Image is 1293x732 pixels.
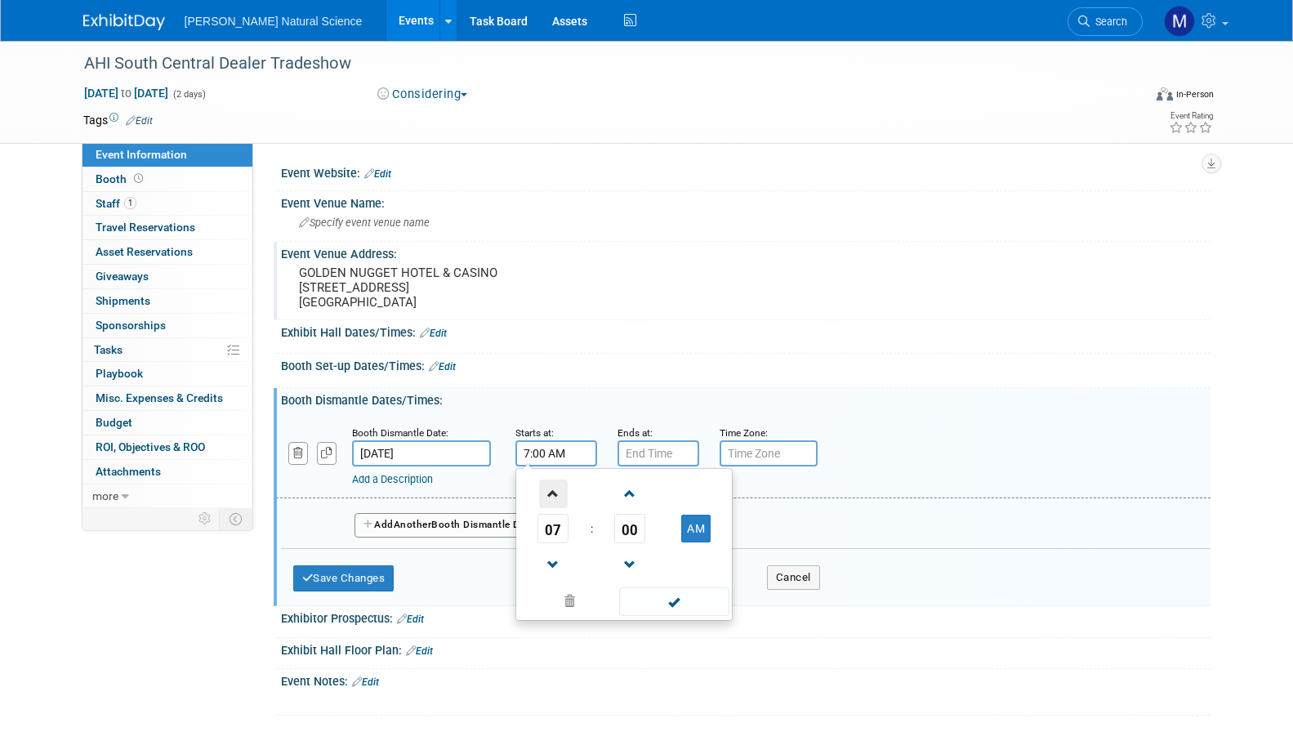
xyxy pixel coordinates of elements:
[96,319,166,332] span: Sponsorships
[82,289,252,313] a: Shipments
[82,167,252,191] a: Booth
[281,606,1211,627] div: Exhibitor Prospectus:
[96,367,143,380] span: Playbook
[78,49,1118,78] div: AHI South Central Dealer Tradeshow
[124,197,136,209] span: 1
[1175,88,1214,100] div: In-Person
[618,427,653,439] small: Ends at:
[82,460,252,484] a: Attachments
[92,489,118,502] span: more
[429,361,456,373] a: Edit
[364,168,391,180] a: Edit
[394,519,432,530] span: Another
[83,14,165,30] img: ExhibitDay
[96,294,150,307] span: Shipments
[537,472,568,514] a: Increment Hour
[83,112,153,128] td: Tags
[352,427,448,439] small: Booth Dismantle Date:
[515,440,597,466] input: Start Time
[82,314,252,337] a: Sponsorships
[299,266,650,310] pre: GOLDEN NUGGET HOTEL & CASINO [STREET_ADDRESS] [GEOGRAPHIC_DATA]
[82,143,252,167] a: Event Information
[1068,7,1143,36] a: Search
[614,514,645,543] span: Pick Minute
[281,669,1211,690] div: Event Notes:
[281,638,1211,659] div: Exhibit Hall Floor Plan:
[614,543,645,585] a: Decrement Minute
[618,440,699,466] input: End Time
[354,513,544,538] button: AddAnotherBooth Dismantle Date
[1169,112,1213,120] div: Event Rating
[281,320,1211,341] div: Exhibit Hall Dates/Times:
[1090,16,1127,28] span: Search
[720,427,768,439] small: Time Zone:
[293,565,395,591] button: Save Changes
[96,197,136,210] span: Staff
[131,172,146,185] span: Booth not reserved yet
[1046,85,1215,109] div: Event Format
[96,270,149,283] span: Giveaways
[96,465,161,478] span: Attachments
[82,484,252,508] a: more
[420,328,447,339] a: Edit
[172,89,206,100] span: (2 days)
[519,591,621,614] a: Clear selection
[1164,6,1195,37] img: Meggie Asche
[352,473,433,485] a: Add a Description
[82,435,252,459] a: ROI, Objectives & ROO
[515,427,554,439] small: Starts at:
[681,515,711,542] button: AM
[118,87,134,100] span: to
[299,216,430,229] span: Specify event venue name
[618,591,730,614] a: Done
[82,240,252,264] a: Asset Reservations
[82,216,252,239] a: Travel Reservations
[96,440,205,453] span: ROI, Objectives & ROO
[281,354,1211,375] div: Booth Set-up Dates/Times:
[406,645,433,657] a: Edit
[537,543,568,585] a: Decrement Hour
[82,386,252,410] a: Misc. Expenses & Credits
[587,514,596,543] td: :
[82,362,252,386] a: Playbook
[281,242,1211,262] div: Event Venue Address:
[352,676,379,688] a: Edit
[96,416,132,429] span: Budget
[94,343,123,356] span: Tasks
[96,391,223,404] span: Misc. Expenses & Credits
[720,440,818,466] input: Time Zone
[191,508,220,529] td: Personalize Event Tab Strip
[82,338,252,362] a: Tasks
[767,565,820,590] button: Cancel
[96,245,193,258] span: Asset Reservations
[537,514,568,543] span: Pick Hour
[82,411,252,435] a: Budget
[82,192,252,216] a: Staff1
[219,508,252,529] td: Toggle Event Tabs
[96,172,146,185] span: Booth
[96,221,195,234] span: Travel Reservations
[352,440,491,466] input: Date
[397,614,424,625] a: Edit
[281,191,1211,212] div: Event Venue Name:
[281,388,1211,408] div: Booth Dismantle Dates/Times:
[83,86,169,100] span: [DATE] [DATE]
[126,115,153,127] a: Edit
[614,472,645,514] a: Increment Minute
[281,161,1211,182] div: Event Website:
[82,265,252,288] a: Giveaways
[372,86,474,103] button: Considering
[1157,87,1173,100] img: Format-Inperson.png
[96,148,187,161] span: Event Information
[185,15,363,28] span: [PERSON_NAME] Natural Science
